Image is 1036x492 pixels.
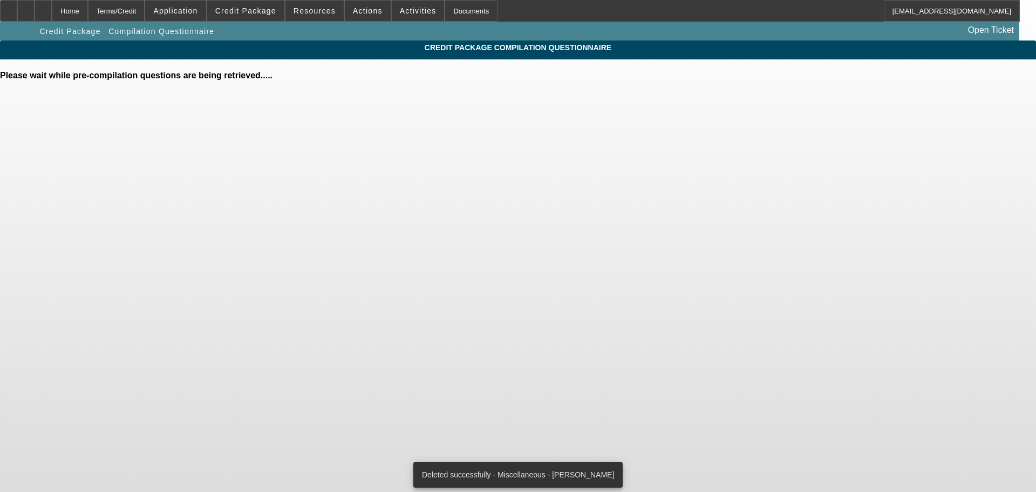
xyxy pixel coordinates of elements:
span: Compilation Questionnaire [108,27,214,36]
button: Activities [392,1,445,21]
button: Credit Package [37,22,103,41]
button: Credit Package [207,1,284,21]
span: Actions [353,6,383,15]
button: Compilation Questionnaire [106,22,217,41]
span: Application [153,6,197,15]
span: Credit Package [39,27,100,36]
button: Actions [345,1,391,21]
span: Credit Package [215,6,276,15]
span: Activities [400,6,437,15]
span: Credit Package Compilation Questionnaire [8,43,1028,52]
div: Deleted successfully - Miscellaneous - [PERSON_NAME] [413,462,618,488]
span: Resources [294,6,336,15]
a: Open Ticket [964,21,1018,39]
button: Resources [285,1,344,21]
button: Application [145,1,206,21]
